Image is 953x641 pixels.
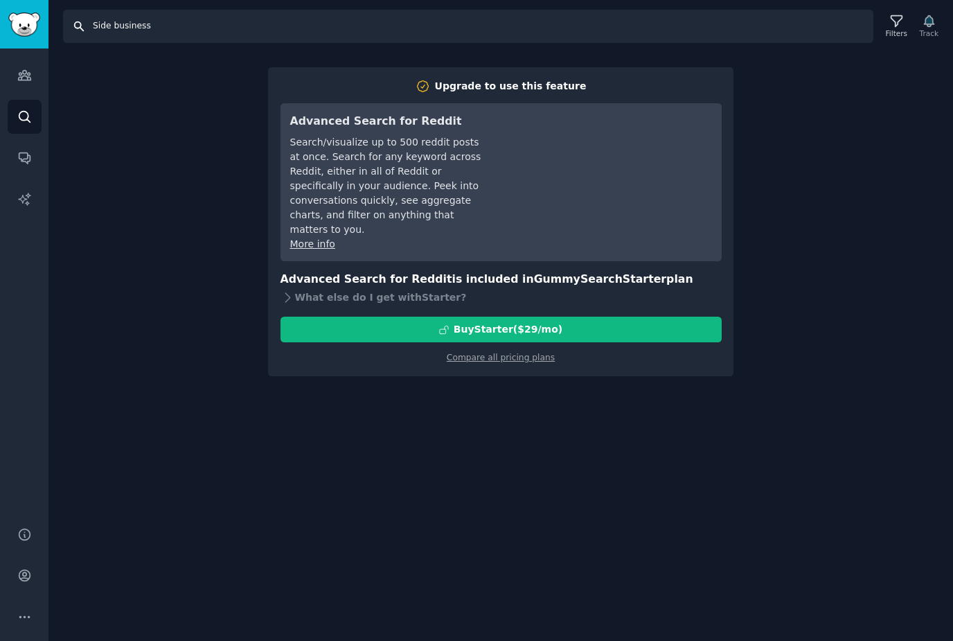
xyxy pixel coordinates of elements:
div: What else do I get with Starter ? [280,288,722,307]
img: GummySearch logo [8,12,40,37]
div: Upgrade to use this feature [435,79,587,94]
a: More info [290,238,335,249]
span: GummySearch Starter [534,272,666,286]
div: Search/visualize up to 500 reddit posts at once. Search for any keyword across Reddit, either in ... [290,135,485,237]
h3: Advanced Search for Reddit [290,113,485,130]
button: BuyStarter($29/mo) [280,317,722,342]
input: Search Keyword [63,10,873,43]
iframe: YouTube video player [504,113,712,217]
a: Compare all pricing plans [447,353,555,362]
div: Buy Starter ($ 29 /mo ) [454,322,562,337]
div: Filters [886,28,907,38]
h3: Advanced Search for Reddit is included in plan [280,271,722,288]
